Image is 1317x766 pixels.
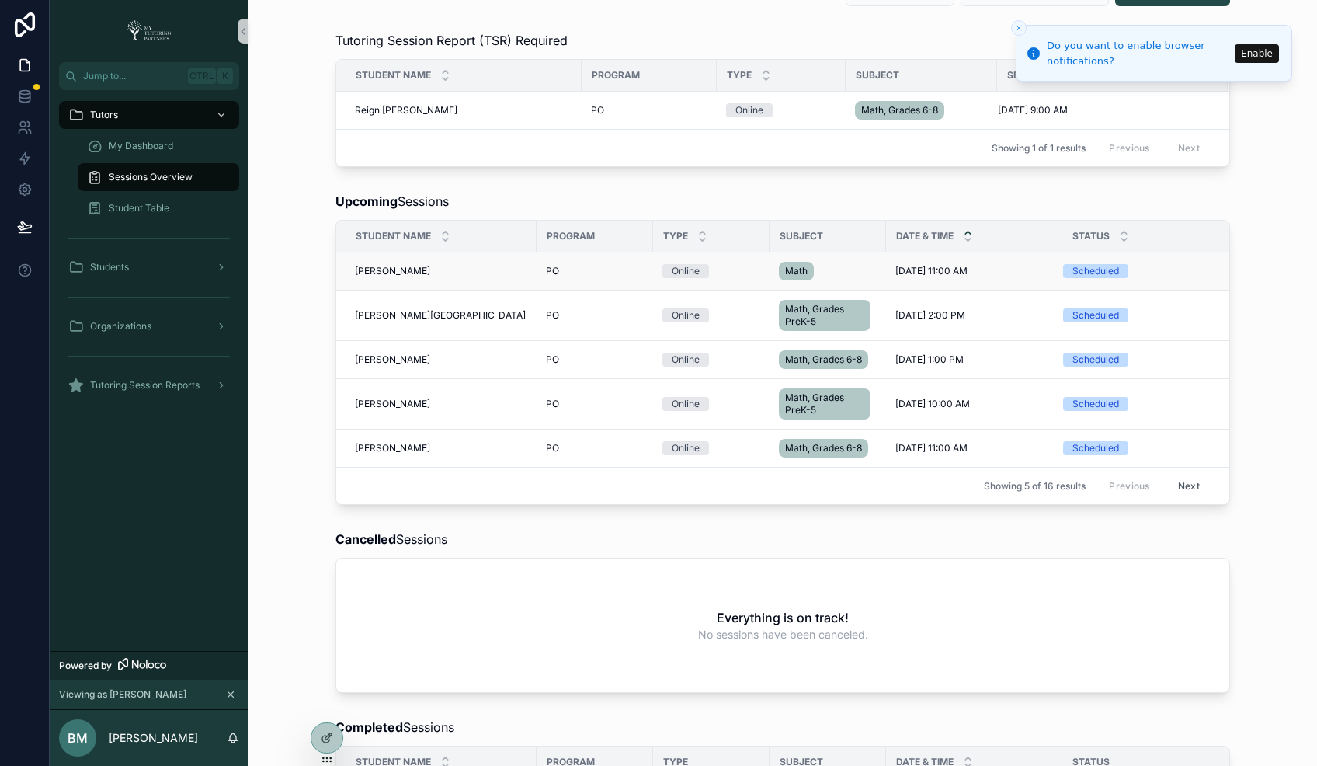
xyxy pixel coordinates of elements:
[355,265,430,277] span: [PERSON_NAME]
[1167,474,1211,498] button: Next
[356,69,431,82] span: Student Name
[1072,230,1110,242] span: Status
[59,62,239,90] button: Jump to...CtrlK
[663,230,688,242] span: Type
[1235,44,1279,63] button: Enable
[1072,264,1119,278] div: Scheduled
[335,719,403,735] strong: Completed
[785,303,864,328] span: Math, Grades PreK-5
[355,353,430,366] span: [PERSON_NAME]
[59,660,112,672] span: Powered by
[59,688,186,701] span: Viewing as [PERSON_NAME]
[83,70,182,82] span: Jump to...
[672,264,700,278] div: Online
[984,480,1086,493] span: Showing 5 of 16 results
[592,69,640,82] span: Program
[50,90,248,420] div: scrollable content
[59,312,239,340] a: Organizations
[90,261,129,273] span: Students
[895,265,968,277] span: [DATE] 11:00 AM
[335,192,449,211] span: Sessions
[546,353,559,366] span: PO
[727,69,752,82] span: Type
[546,309,559,322] span: PO
[591,104,604,117] span: PO
[896,230,954,242] span: Date & Time
[895,309,965,322] span: [DATE] 2:00 PM
[109,140,173,152] span: My Dashboard
[785,265,808,277] span: Math
[992,142,1086,155] span: Showing 1 of 1 results
[109,171,193,183] span: Sessions Overview
[998,104,1068,117] span: [DATE] 9:00 AM
[68,729,88,747] span: BM
[780,230,823,242] span: Subject
[1011,20,1027,36] button: Close toast
[78,194,239,222] a: Student Table
[90,379,200,392] span: Tutoring Session Reports
[109,730,198,746] p: [PERSON_NAME]
[672,308,700,322] div: Online
[109,202,169,214] span: Student Table
[1072,441,1119,455] div: Scheduled
[219,70,231,82] span: K
[1072,397,1119,411] div: Scheduled
[78,163,239,191] a: Sessions Overview
[895,398,970,410] span: [DATE] 10:00 AM
[717,608,849,627] h2: Everything is on track!
[1007,69,1107,82] span: Session Date & Time
[546,265,559,277] span: PO
[735,103,763,117] div: Online
[335,718,454,736] span: Sessions
[672,441,700,455] div: Online
[785,353,862,366] span: Math, Grades 6-8
[895,353,964,366] span: [DATE] 1:00 PM
[861,104,938,117] span: Math, Grades 6-8
[785,442,862,454] span: Math, Grades 6-8
[188,68,216,84] span: Ctrl
[546,442,559,454] span: PO
[356,230,431,242] span: Student Name
[672,397,700,411] div: Online
[856,69,899,82] span: Subject
[50,651,248,680] a: Powered by
[335,193,398,209] strong: Upcoming
[895,442,968,454] span: [DATE] 11:00 AM
[122,19,176,44] img: App logo
[547,230,595,242] span: Program
[90,320,151,333] span: Organizations
[698,627,868,642] span: No sessions have been canceled.
[1072,308,1119,322] div: Scheduled
[785,392,864,416] span: Math, Grades PreK-5
[90,109,118,121] span: Tutors
[355,398,430,410] span: [PERSON_NAME]
[355,309,526,322] span: [PERSON_NAME][GEOGRAPHIC_DATA]
[59,253,239,281] a: Students
[335,531,396,547] strong: Cancelled
[335,530,447,548] span: Sessions
[355,104,457,117] span: Reign [PERSON_NAME]
[59,371,239,399] a: Tutoring Session Reports
[672,353,700,367] div: Online
[1047,38,1230,68] div: Do you want to enable browser notifications?
[355,442,430,454] span: [PERSON_NAME]
[59,101,239,129] a: Tutors
[335,31,568,50] span: Tutoring Session Report (TSR) Required
[78,132,239,160] a: My Dashboard
[546,398,559,410] span: PO
[1072,353,1119,367] div: Scheduled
